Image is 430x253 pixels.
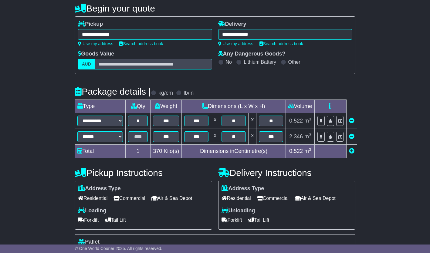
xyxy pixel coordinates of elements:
span: Tail Lift [248,215,269,225]
span: Air & Sea Depot [151,194,192,203]
td: Total [75,145,126,158]
label: kg/cm [158,90,173,96]
span: © One World Courier 2025. All rights reserved. [75,246,162,251]
a: Use my address [218,41,253,46]
label: Address Type [78,185,121,192]
label: Loading [78,207,106,214]
label: lb/in [184,90,194,96]
label: Delivery [218,21,246,28]
h4: Delivery Instructions [218,168,355,178]
span: Residential [78,194,107,203]
label: Pallet [78,239,100,245]
span: 2.346 [289,133,303,140]
label: Unloading [222,207,255,214]
td: Qty [126,100,151,113]
sup: 3 [309,133,311,137]
span: Air & Sea Depot [295,194,336,203]
span: 370 [153,148,162,154]
td: x [211,113,219,129]
label: Pickup [78,21,103,28]
td: Weight [151,100,182,113]
label: Goods Value [78,51,114,57]
label: Other [288,59,300,65]
span: Forklift [78,215,99,225]
a: Add new item [349,148,354,154]
td: 1 [126,145,151,158]
span: 0.522 [289,118,303,124]
label: No [226,59,232,65]
td: Dimensions (L x W x H) [182,100,286,113]
span: Commercial [257,194,289,203]
span: Forklift [222,215,242,225]
h4: Package details | [75,86,151,96]
label: AUD [78,59,95,69]
label: Any Dangerous Goods? [218,51,286,57]
sup: 3 [309,147,311,152]
td: Dimensions in Centimetre(s) [182,145,286,158]
label: Address Type [222,185,264,192]
span: m [304,148,311,154]
h4: Pickup Instructions [75,168,212,178]
span: m [304,133,311,140]
h4: Begin your quote [75,3,355,13]
td: Volume [286,100,315,113]
td: x [211,129,219,145]
a: Remove this item [349,118,354,124]
span: m [304,118,311,124]
a: Use my address [78,41,113,46]
span: 0.522 [289,148,303,154]
span: Tail Lift [105,215,126,225]
td: x [249,113,256,129]
label: Lithium Battery [244,59,276,65]
a: Remove this item [349,133,354,140]
td: x [249,129,256,145]
td: Kilo(s) [151,145,182,158]
sup: 3 [309,117,311,121]
a: Search address book [259,41,303,46]
span: Commercial [113,194,145,203]
span: Residential [222,194,251,203]
a: Search address book [119,41,163,46]
td: Type [75,100,126,113]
